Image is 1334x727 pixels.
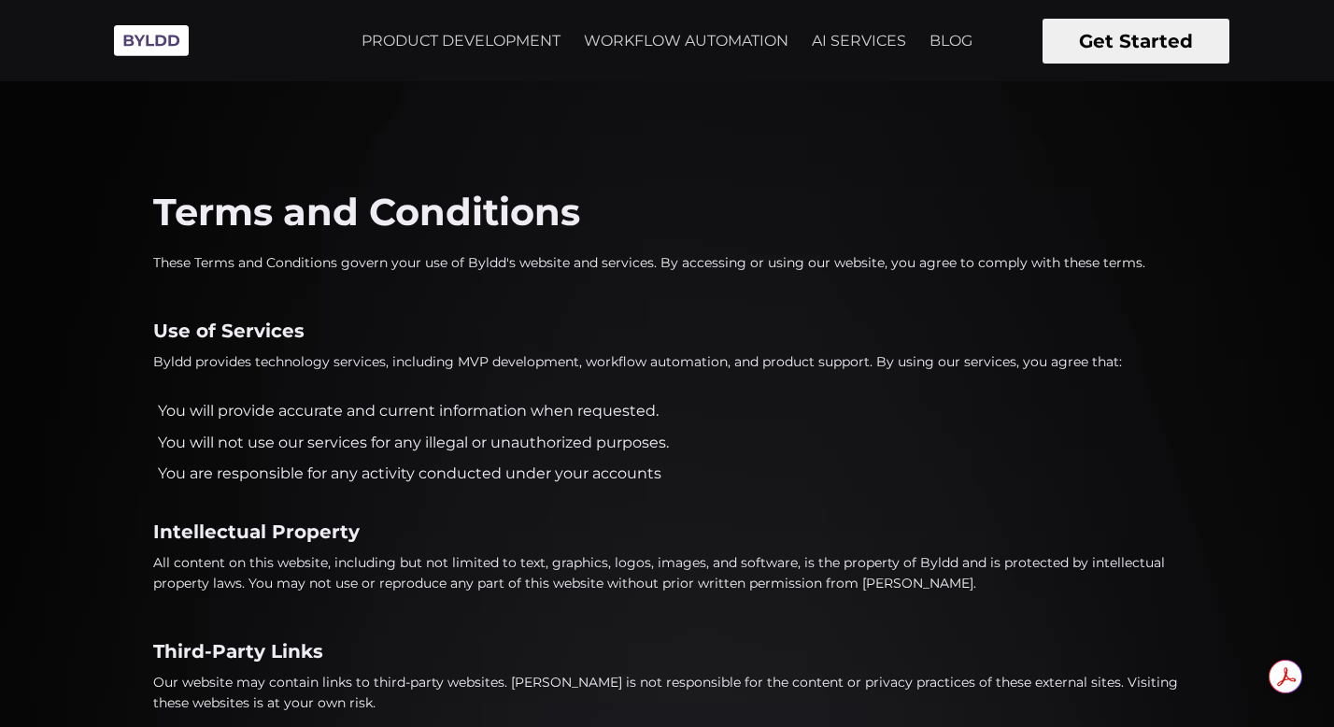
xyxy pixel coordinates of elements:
[153,252,1145,273] p: These Terms and Conditions govern your use of Byldd's website and services. By accessing or using...
[153,672,1181,713] p: Our website may contain links to third-party websites. [PERSON_NAME] is not responsible for the c...
[153,431,669,455] li: You will not use our services for any illegal or unauthorized purposes.
[801,18,917,64] a: AI SERVICES
[153,191,1181,234] h4: Terms and Conditions
[573,18,800,64] a: WORKFLOW AUTOMATION
[1043,19,1229,64] button: Get Started
[153,462,669,486] li: You are responsible for any activity conducted under your accounts
[153,321,1181,342] h4: Use of Services
[918,18,984,64] a: BLOG
[153,552,1181,593] p: All content on this website, including but not limited to text, graphics, logos, images, and soft...
[105,15,198,66] img: Byldd - Product Development Company
[153,351,1122,372] p: Byldd provides technology services, including MVP development, workflow automation, and product s...
[153,641,1181,663] h4: Third-Party Links
[350,18,572,64] a: PRODUCT DEVELOPMENT
[153,399,669,423] li: You will provide accurate and current information when requested.
[153,521,1181,543] h4: Intellectual Property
